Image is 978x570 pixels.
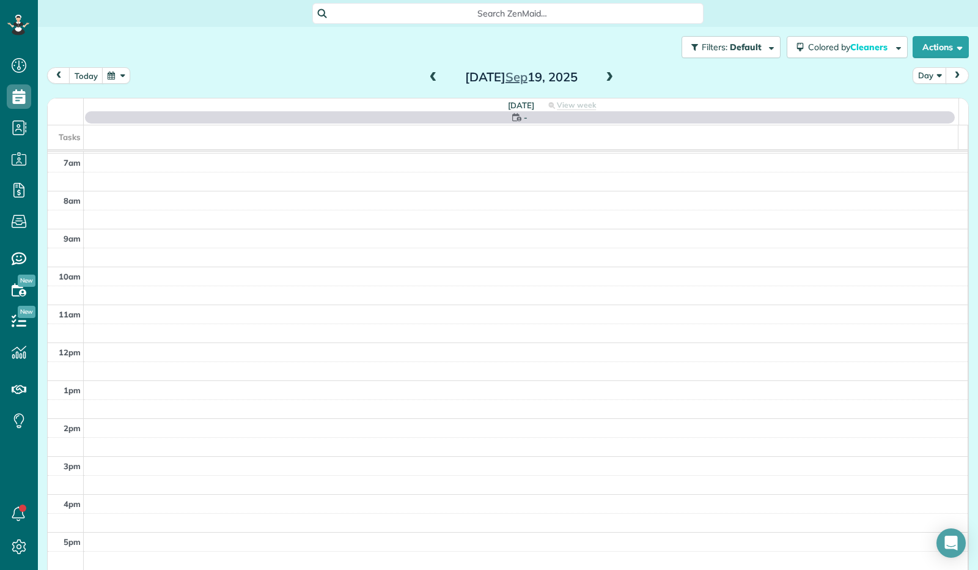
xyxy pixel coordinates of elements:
span: 9am [64,234,81,243]
button: Actions [913,36,969,58]
h2: [DATE] 19, 2025 [445,70,598,84]
button: prev [47,67,70,84]
button: Filters: Default [682,36,781,58]
span: 2pm [64,423,81,433]
button: next [946,67,969,84]
span: Colored by [808,42,892,53]
button: Colored byCleaners [787,36,908,58]
button: Day [913,67,947,84]
span: 5pm [64,537,81,547]
div: Open Intercom Messenger [936,528,966,558]
a: Filters: Default [675,36,781,58]
span: New [18,275,35,287]
span: Sep [506,69,528,84]
span: 11am [59,309,81,319]
span: 12pm [59,347,81,357]
span: Filters: [702,42,727,53]
span: Default [730,42,762,53]
span: 4pm [64,499,81,509]
span: 3pm [64,461,81,471]
span: Tasks [59,132,81,142]
span: - [524,111,528,124]
span: Cleaners [850,42,889,53]
span: View week [557,100,596,110]
span: 1pm [64,385,81,395]
span: 10am [59,272,81,281]
span: 8am [64,196,81,205]
span: 7am [64,158,81,168]
span: New [18,306,35,318]
button: today [69,67,103,84]
span: [DATE] [508,100,534,110]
